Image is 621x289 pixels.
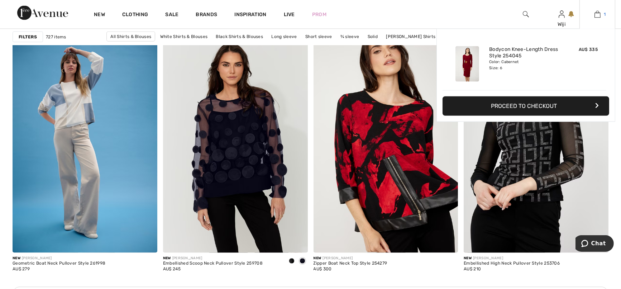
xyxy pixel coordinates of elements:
[212,32,267,41] a: Black Shirts & Blouses
[314,266,332,271] span: AU$ 300
[314,256,321,260] span: New
[302,32,336,41] a: Short sleeve
[234,11,266,19] span: Inspiration
[13,266,30,271] span: AU$ 279
[163,266,181,271] span: AU$ 245
[575,235,614,253] iframe: Opens a widget where you can chat to one of our agents
[13,261,105,266] div: Geometric Boat Neck Pullover Style 261998
[580,10,615,19] a: 1
[383,32,461,41] a: [PERSON_NAME] Shirts & Blouses
[464,256,472,260] span: New
[196,11,218,19] a: Brands
[544,20,579,28] div: Wiji
[163,256,263,261] div: [PERSON_NAME]
[314,256,387,261] div: [PERSON_NAME]
[122,11,148,19] a: Clothing
[604,11,606,18] span: 1
[286,256,297,267] div: Black
[297,256,308,267] div: Midnight
[559,11,565,18] a: Sign In
[314,261,387,266] div: Zipper Boat Neck Top Style 254279
[523,10,529,19] img: search the website
[268,32,300,41] a: Long sleeve
[17,6,68,20] img: 1ère Avenue
[13,256,105,261] div: [PERSON_NAME]
[19,34,37,40] strong: Filters
[163,35,308,253] img: Embellished Scoop Neck Pullover Style 259708. Black
[94,11,105,19] a: New
[594,10,601,19] img: My Bag
[464,266,481,271] span: AU$ 210
[163,256,171,260] span: New
[464,256,560,261] div: [PERSON_NAME]
[163,261,263,266] div: Embellished Scoop Neck Pullover Style 259708
[106,32,155,42] a: All Shirts & Blouses
[489,59,560,71] div: Color: Cabernet Size: 6
[489,46,560,59] a: Bodycon Knee-Length Dress Style 254045
[337,32,363,41] a: ¾ sleeve
[314,35,458,253] img: Zipper Boat Neck Top Style 254279. Red/black
[284,11,295,18] a: Live
[364,32,382,41] a: Solid
[579,47,598,52] span: AU$ 335
[165,11,178,19] a: Sale
[13,256,20,260] span: New
[46,34,66,40] span: 727 items
[559,10,565,19] img: My Info
[312,11,326,18] a: Prom
[443,96,609,116] button: Proceed to Checkout
[13,35,157,253] img: Geometric Boat Neck Pullover Style 261998. Winter white/birch/chambray
[157,32,211,41] a: White Shirts & Blouses
[464,261,560,266] div: Embellished High Neck Pullover Style 253706
[455,46,479,82] img: Bodycon Knee-Length Dress Style 254045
